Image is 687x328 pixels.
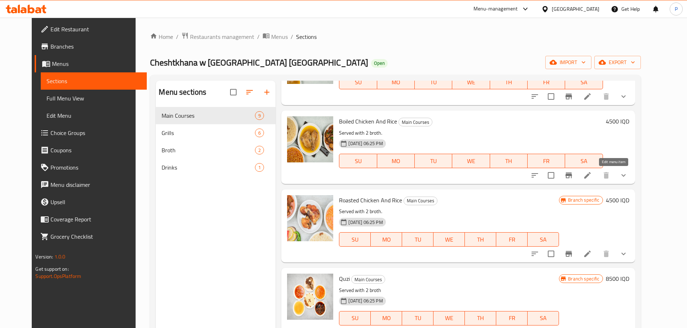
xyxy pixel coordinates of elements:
span: SU [342,234,368,245]
svg: Show Choices [619,171,628,180]
span: Cheshtkhana w [GEOGRAPHIC_DATA] [GEOGRAPHIC_DATA] [150,54,368,71]
span: WE [436,234,462,245]
button: TU [415,154,452,168]
span: Coupons [50,146,141,154]
span: [DATE] 06:25 PM [345,297,386,304]
span: Grocery Checklist [50,232,141,241]
nav: Menu sections [156,104,276,179]
div: items [255,163,264,172]
span: TU [405,234,431,245]
span: WE [455,77,487,87]
span: Main Courses [404,197,437,205]
button: SA [565,154,603,168]
span: SA [568,77,600,87]
button: WE [433,232,465,247]
span: TH [468,313,493,323]
span: FR [530,77,562,87]
button: SU [339,154,377,168]
span: Main Courses [352,275,385,284]
div: Main Courses [404,197,437,205]
span: Grills [162,129,255,137]
span: Branch specific [565,275,602,282]
button: delete [598,245,615,262]
span: Coverage Report [50,215,141,224]
a: Coupons [35,141,146,159]
h6: 8500 IQD [606,274,629,284]
button: WE [433,311,465,325]
button: export [594,56,641,69]
a: Branches [35,38,146,55]
span: Sort sections [241,84,258,101]
a: Support.OpsPlatform [35,271,81,281]
span: Branch specific [565,197,602,203]
a: Menu disclaimer [35,176,146,193]
button: TH [465,232,496,247]
div: items [255,111,264,120]
a: Edit menu item [583,250,592,258]
span: Select to update [543,89,559,104]
span: Menu disclaimer [50,180,141,189]
div: Broth [162,146,255,154]
span: Drinks [162,163,255,172]
span: 6 [255,130,264,136]
a: Edit Restaurant [35,21,146,38]
span: Get support on: [35,264,69,274]
button: MO [377,154,415,168]
h6: 4500 IQD [606,116,629,126]
span: TU [418,156,449,166]
span: FR [499,234,525,245]
span: 1.0.0 [54,252,66,261]
svg: Show Choices [619,250,628,258]
span: SA [530,234,556,245]
span: Select to update [543,168,559,183]
div: items [255,146,264,154]
button: MO [377,75,415,89]
button: TU [402,232,433,247]
div: Open [371,59,388,68]
button: TU [415,75,452,89]
a: Upsell [35,193,146,211]
a: Menus [263,32,288,41]
nav: breadcrumb [150,32,640,41]
button: sort-choices [526,88,543,105]
span: Choice Groups [50,129,141,137]
button: WE [452,154,490,168]
span: Main Courses [399,118,432,126]
a: Edit menu item [583,92,592,101]
span: MO [374,313,399,323]
h6: 4500 IQD [606,195,629,205]
button: show more [615,245,632,262]
span: TU [418,77,449,87]
a: Menus [35,55,146,72]
button: show more [615,167,632,184]
span: Full Menu View [47,94,141,103]
span: TH [468,234,493,245]
span: P [675,5,678,13]
button: SU [339,75,377,89]
button: FR [496,232,528,247]
span: Main Courses [162,111,255,120]
li: / [291,32,293,41]
button: SU [339,232,371,247]
span: WE [455,156,487,166]
span: MO [380,156,412,166]
button: SA [528,311,559,325]
span: Upsell [50,198,141,206]
img: Roasted Chicken And Rice [287,195,333,241]
span: Edit Menu [47,111,141,120]
button: FR [528,154,565,168]
span: SU [342,313,368,323]
button: delete [598,88,615,105]
span: Menus [52,59,141,68]
span: Roasted Chicken And Rice [339,195,402,206]
span: [DATE] 06:25 PM [345,219,386,226]
img: Boiled Chicken And Rice [287,116,333,162]
li: / [176,32,179,41]
span: Sections [296,32,317,41]
div: Menu-management [474,5,518,13]
button: FR [496,311,528,325]
span: 1 [255,164,264,171]
span: Branches [50,42,141,51]
span: 9 [255,112,264,119]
